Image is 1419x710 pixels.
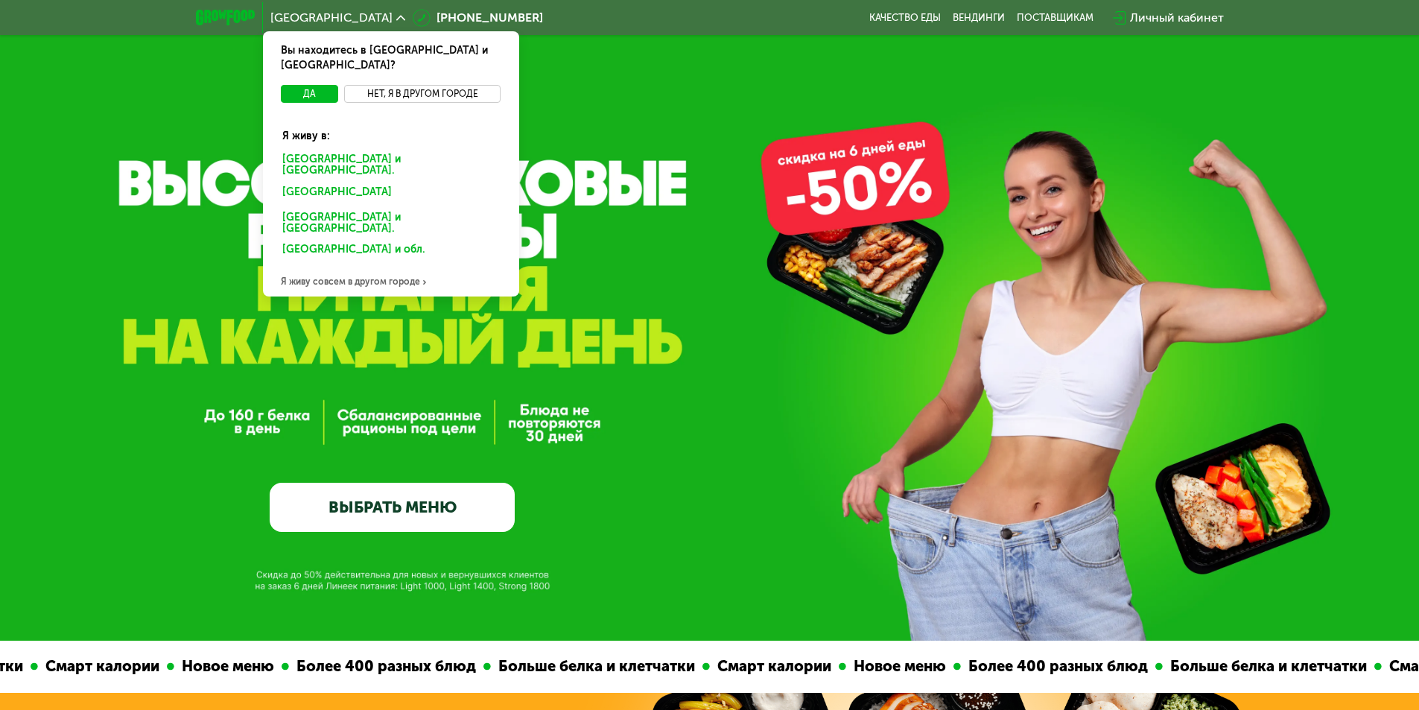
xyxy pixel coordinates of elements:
div: поставщикам [1017,12,1093,24]
div: Смарт калории [36,655,165,678]
div: [GEOGRAPHIC_DATA] [272,183,504,206]
div: Я живу в: [272,117,510,144]
div: Я живу совсем в другом городе [263,267,519,297]
button: Нет, я в другом городе [344,85,501,103]
div: Новое меню [172,655,279,678]
div: [GEOGRAPHIC_DATA] и [GEOGRAPHIC_DATA]. [272,208,510,239]
div: Более 400 разных блюд [287,655,481,678]
div: [GEOGRAPHIC_DATA] и обл. [272,240,504,264]
div: Новое меню [844,655,951,678]
div: Больше белка и клетчатки [489,655,700,678]
a: Вендинги [953,12,1005,24]
a: Качество еды [869,12,941,24]
div: Более 400 разных блюд [959,655,1153,678]
a: ВЫБРАТЬ МЕНЮ [270,483,515,532]
a: [PHONE_NUMBER] [413,9,543,27]
div: Больше белка и клетчатки [1161,655,1372,678]
div: Смарт калории [708,655,837,678]
div: [GEOGRAPHIC_DATA] и [GEOGRAPHIC_DATA]. [272,150,510,181]
div: Вы находитесь в [GEOGRAPHIC_DATA] и [GEOGRAPHIC_DATA]? [263,31,519,85]
div: Личный кабинет [1130,9,1224,27]
button: Да [281,85,338,103]
span: [GEOGRAPHIC_DATA] [270,12,393,24]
